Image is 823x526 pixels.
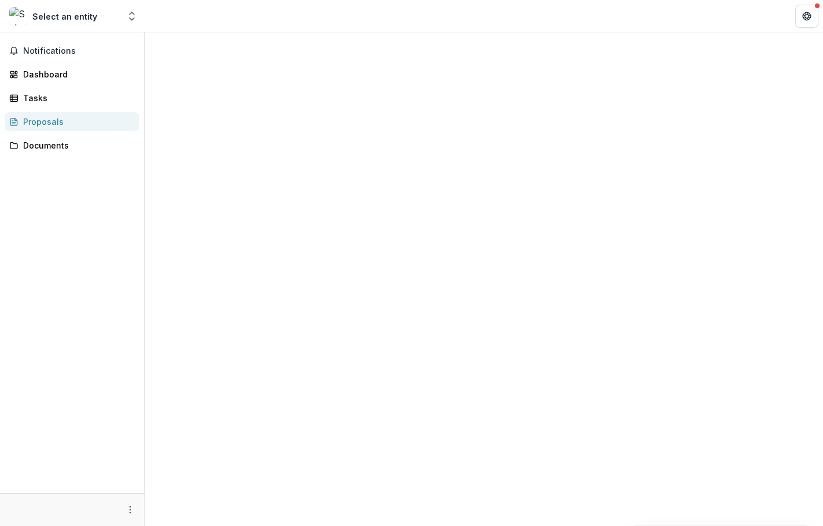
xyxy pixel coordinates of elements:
div: Dashboard [23,68,130,80]
button: Open entity switcher [124,5,140,28]
a: Tasks [5,88,139,108]
button: Get Help [795,5,818,28]
button: Notifications [5,42,139,60]
button: More [123,503,137,517]
img: Select an entity [9,7,28,25]
a: Dashboard [5,65,139,84]
a: Documents [5,136,139,155]
div: Select an entity [32,10,97,23]
a: Proposals [5,112,139,131]
span: Notifications [23,46,135,56]
div: Documents [23,139,130,151]
div: Tasks [23,92,130,104]
div: Proposals [23,116,130,128]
